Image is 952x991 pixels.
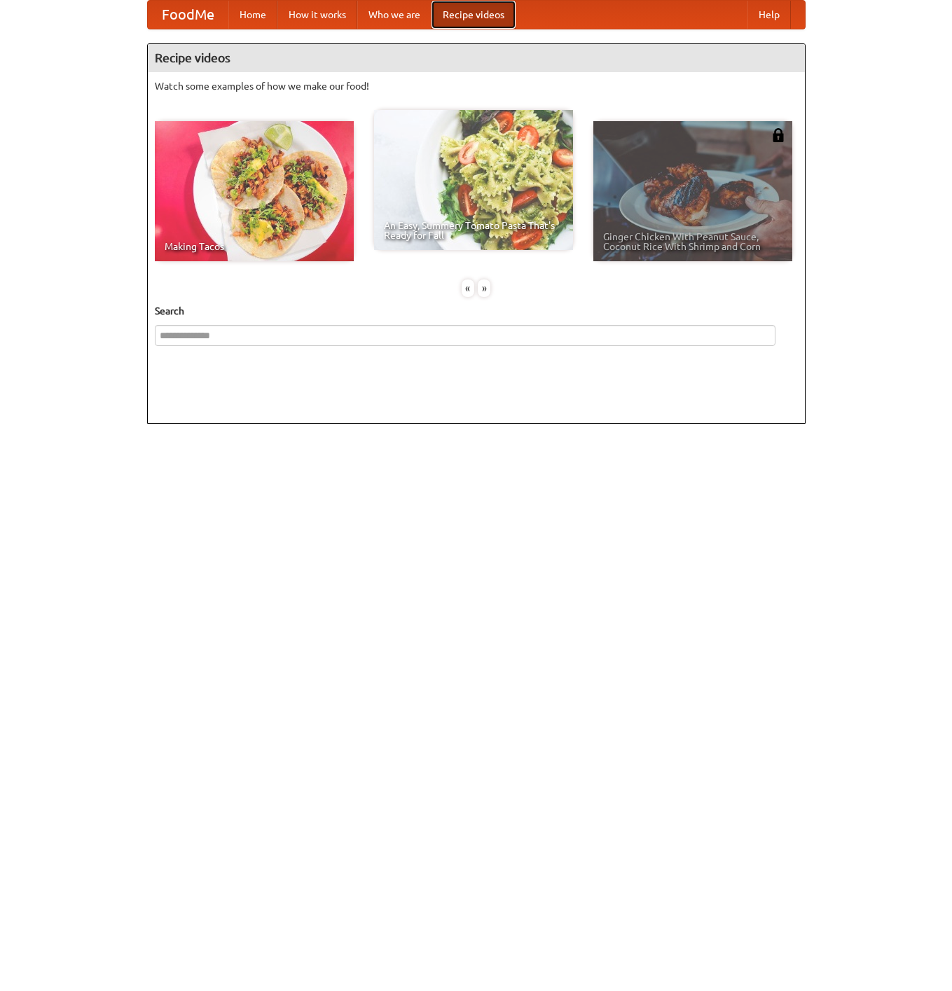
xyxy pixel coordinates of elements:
div: » [478,279,490,297]
div: « [462,279,474,297]
a: Making Tacos [155,121,354,261]
h4: Recipe videos [148,44,805,72]
a: An Easy, Summery Tomato Pasta That's Ready for Fall [374,110,573,250]
a: FoodMe [148,1,228,29]
span: An Easy, Summery Tomato Pasta That's Ready for Fall [384,221,563,240]
p: Watch some examples of how we make our food! [155,79,798,93]
a: Help [747,1,791,29]
a: How it works [277,1,357,29]
img: 483408.png [771,128,785,142]
a: Recipe videos [432,1,516,29]
h5: Search [155,304,798,318]
a: Home [228,1,277,29]
span: Making Tacos [165,242,344,251]
a: Who we are [357,1,432,29]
